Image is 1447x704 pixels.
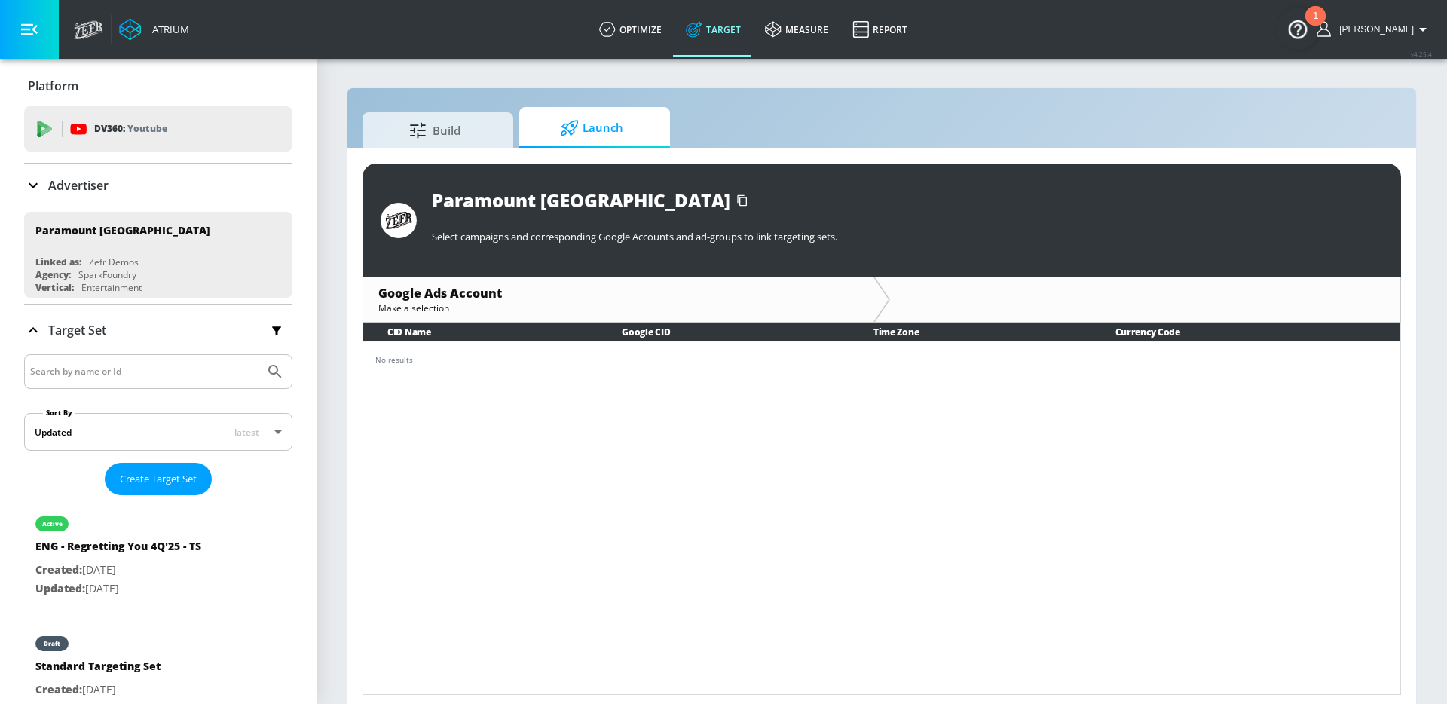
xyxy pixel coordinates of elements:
[120,470,197,488] span: Create Target Set
[28,78,78,94] p: Platform
[753,2,840,57] a: measure
[78,268,136,281] div: SparkFoundry
[432,230,1383,243] p: Select campaigns and corresponding Google Accounts and ad-groups to link targeting sets.
[44,640,60,647] div: draft
[35,562,82,577] span: Created:
[94,121,167,137] p: DV360:
[81,281,142,294] div: Entertainment
[42,520,63,528] div: active
[1277,8,1319,50] button: Open Resource Center, 1 new notification
[146,23,189,36] div: Atrium
[587,2,674,57] a: optimize
[378,285,858,301] div: Google Ads Account
[105,463,212,495] button: Create Target Set
[363,277,873,322] div: Google Ads AccountMake a selection
[35,223,210,237] div: Paramount [GEOGRAPHIC_DATA]
[432,188,730,213] div: Paramount [GEOGRAPHIC_DATA]
[378,112,492,148] span: Build
[35,581,85,595] span: Updated:
[30,362,259,381] input: Search by name or Id
[1411,50,1432,58] span: v 4.25.4
[378,301,858,314] div: Make a selection
[35,281,74,294] div: Vertical:
[1317,20,1432,38] button: [PERSON_NAME]
[534,110,649,146] span: Launch
[598,323,849,341] th: Google CID
[35,561,201,580] p: [DATE]
[127,121,167,136] p: Youtube
[24,501,292,609] div: activeENG - Regretting You 4Q'25 - TSCreated:[DATE]Updated:[DATE]
[849,323,1091,341] th: Time Zone
[1333,24,1414,35] span: login as: anthony.rios@zefr.com
[43,408,75,418] label: Sort By
[35,256,81,268] div: Linked as:
[674,2,753,57] a: Target
[363,323,598,341] th: CID Name
[24,212,292,298] div: Paramount [GEOGRAPHIC_DATA]Linked as:Zefr DemosAgency:SparkFoundryVertical:Entertainment
[35,539,201,561] div: ENG - Regretting You 4Q'25 - TS
[35,268,71,281] div: Agency:
[840,2,919,57] a: Report
[119,18,189,41] a: Atrium
[89,256,139,268] div: Zefr Demos
[24,164,292,207] div: Advertiser
[35,580,201,598] p: [DATE]
[1313,16,1318,35] div: 1
[35,426,72,439] div: Updated
[24,106,292,152] div: DV360: Youtube
[48,177,109,194] p: Advertiser
[35,681,161,699] p: [DATE]
[24,65,292,107] div: Platform
[1091,323,1400,341] th: Currency Code
[234,426,259,439] span: latest
[24,305,292,355] div: Target Set
[48,322,106,338] p: Target Set
[35,659,161,681] div: Standard Targeting Set
[35,682,82,696] span: Created:
[375,354,1388,366] div: No results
